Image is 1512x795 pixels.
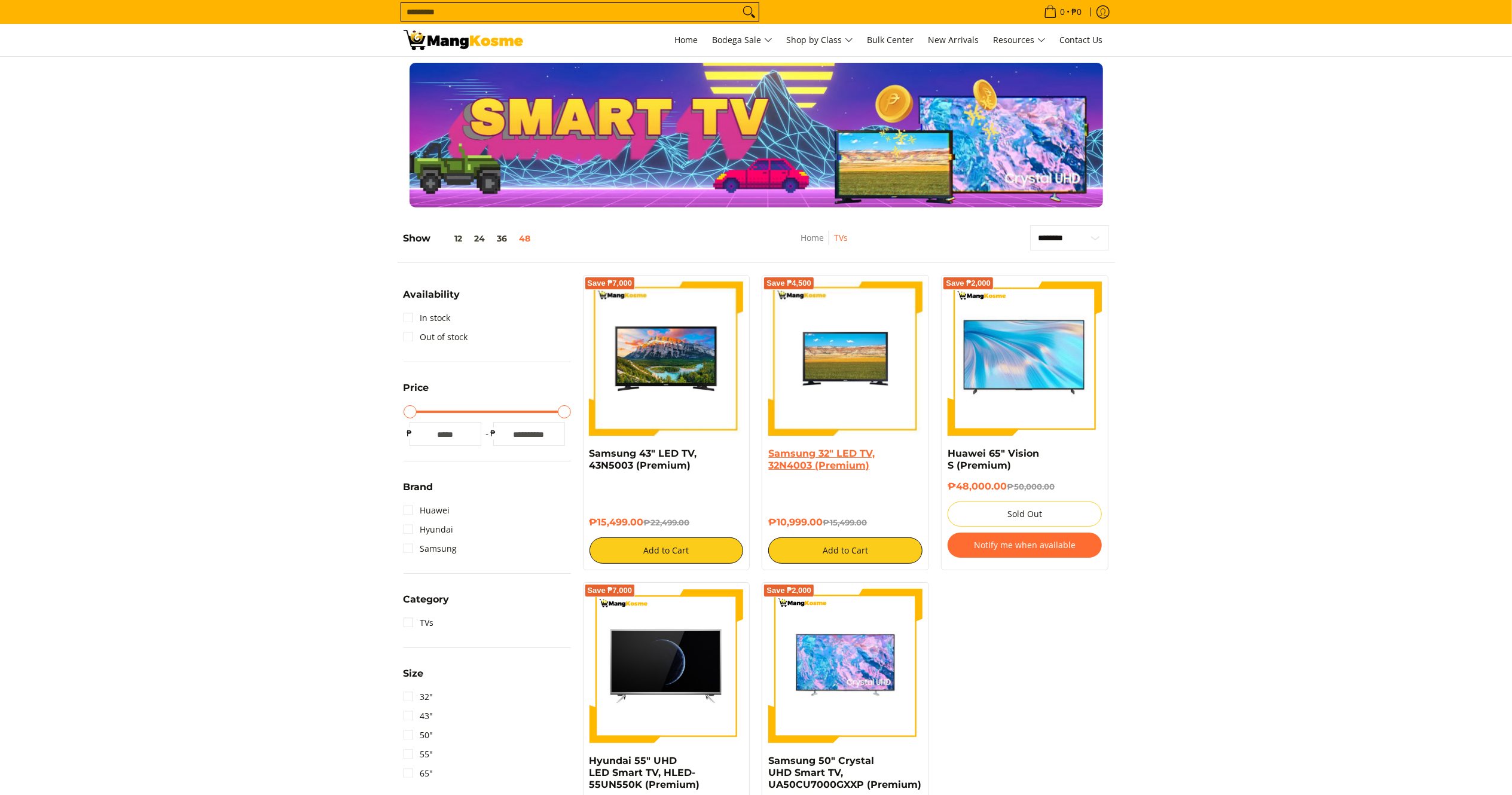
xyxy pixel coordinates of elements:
a: Hyundai [404,520,454,539]
a: Home [801,232,824,243]
button: 24 [469,234,491,243]
span: • [1040,5,1086,19]
img: TVs - Premium Television Brands l Mang Kosme [404,30,523,50]
a: Samsung 32" LED TV, 32N4003 (Premium) [768,448,875,471]
span: New Arrivals [928,34,979,45]
h6: ₱48,000.00 [948,481,1102,493]
a: Out of stock [404,328,468,347]
del: ₱50,000.00 [1007,482,1055,491]
a: In stock [404,308,451,328]
span: Save ₱2,000 [766,587,811,594]
h5: Show [404,233,537,244]
span: Save ₱7,000 [588,587,633,594]
button: 36 [491,234,514,243]
a: TVs [834,232,848,243]
a: Home [669,24,704,56]
a: 43" [404,707,433,726]
a: Bulk Center [862,24,920,56]
span: 0 [1059,8,1067,16]
summary: Open [404,482,433,501]
a: Samsung 43" LED TV, 43N5003 (Premium) [589,448,697,471]
a: Bodega Sale [707,24,778,56]
span: Category [404,595,450,604]
button: 12 [431,234,469,243]
del: ₱15,499.00 [823,518,867,527]
a: Hyundai 55" UHD LED Smart TV, HLED-55UN550K (Premium) [589,755,700,790]
span: ₱ [487,427,499,439]
span: Save ₱7,000 [588,280,633,287]
nav: Breadcrumbs [735,231,913,258]
button: Sold Out [948,502,1102,527]
a: TVs [404,613,434,632]
summary: Open [404,383,429,402]
a: Resources [988,24,1052,56]
summary: Open [404,669,424,687]
span: Bodega Sale [713,33,772,48]
a: Shop by Class [781,24,859,56]
a: Huawei [404,501,450,520]
a: 65" [404,764,433,783]
del: ₱22,499.00 [644,518,690,527]
span: Home [675,34,698,45]
img: hyundai-ultra-hd-smart-tv-65-inch-full-view-mang-kosme [589,589,744,743]
span: Bulk Center [868,34,914,45]
h6: ₱15,499.00 [589,516,744,528]
a: 50" [404,726,433,745]
button: Notify me when available [948,533,1102,558]
button: Search [740,3,759,21]
img: Samsung 50" Crystal UHD Smart TV, UA50CU7000GXXP (Premium) [768,589,923,743]
a: New Arrivals [923,24,985,56]
a: 55" [404,745,433,764]
summary: Open [404,595,450,613]
span: Shop by Class [787,33,853,48]
span: Brand [404,482,433,492]
span: Contact Us [1060,34,1103,45]
a: Contact Us [1054,24,1109,56]
button: Add to Cart [768,537,923,564]
summary: Open [404,290,460,308]
button: 48 [514,234,537,243]
a: 32" [404,687,433,707]
img: samsung-43-inch-led-tv-full-view- mang-kosme [589,282,744,436]
span: Save ₱4,500 [766,280,811,287]
span: ₱ [404,427,416,439]
img: samsung-32-inch-led-tv-full-view-mang-kosme [768,282,923,436]
span: Availability [404,290,460,299]
img: huawei-s-65-inch-4k-lcd-display-tv-full-view-mang-kosme [948,288,1102,429]
span: ₱0 [1070,8,1084,16]
span: Price [404,383,429,393]
h6: ₱10,999.00 [768,516,923,528]
span: Save ₱2,000 [946,280,991,287]
nav: Main Menu [535,24,1109,56]
a: Samsung [404,539,457,558]
button: Add to Cart [589,537,744,564]
span: Size [404,669,424,678]
a: Samsung 50" Crystal UHD Smart TV, UA50CU7000GXXP (Premium) [768,755,921,790]
a: Huawei 65" Vision S (Premium) [948,448,1039,471]
span: Resources [994,33,1046,48]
